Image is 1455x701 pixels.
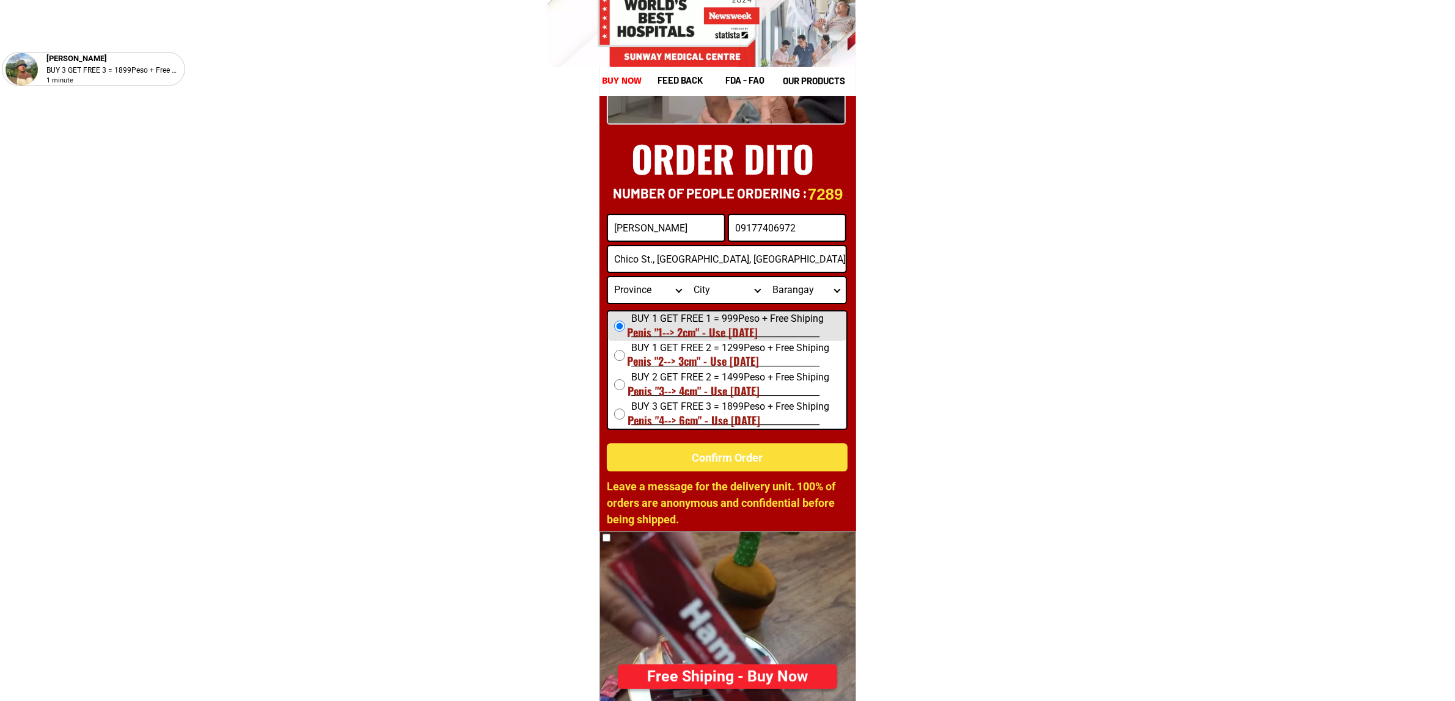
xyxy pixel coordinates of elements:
[614,379,625,390] input: BUY 2 GET FREE 2 = 1499Peso + Free Shiping ____________________________________________
[613,183,815,203] h1: Number of people ordering :
[607,478,848,528] h1: Leave a message for the delivery unit. 100% of orders are anonymous and confidential before being...
[725,73,794,87] h1: fda - FAQ
[808,170,842,219] p: 7289
[628,353,860,386] h1: Penis "2--> 3cm" - Use [DATE]
[608,277,687,303] select: Select province
[631,131,824,186] h1: ORDER DITO
[766,277,846,303] select: Select commune
[687,277,767,303] select: Select district
[628,324,860,357] h1: Penis "1--> 2cm" - Use [DATE]
[614,350,625,361] input: BUY 1 GET FREE 2 = 1299Peso + Free Shiping ____________________________________________
[614,409,625,420] input: BUY 3 GET FREE 3 = 1899Peso + Free Shiping ____________________________________________
[602,74,642,88] h1: buy now
[604,449,851,466] div: Confirm Order
[729,215,845,241] input: Input phone_number
[628,412,860,445] h1: Penis "4--> 6cm" - Use [DATE]
[628,383,860,416] h1: Penis "3--> 4cm" - Use [DATE]
[608,215,724,241] input: Input full_name
[783,74,854,88] h1: our products
[658,73,724,87] h1: feed back
[615,665,840,688] div: Free Shiping - Buy Now
[608,246,846,272] input: Input address
[614,321,625,332] input: BUY 1 GET FREE 1 = 999Peso + Free Shiping ____________________________________________
[631,311,846,341] span: BUY 1 GET FREE 1 = 999Peso + Free Shiping ____________________________________________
